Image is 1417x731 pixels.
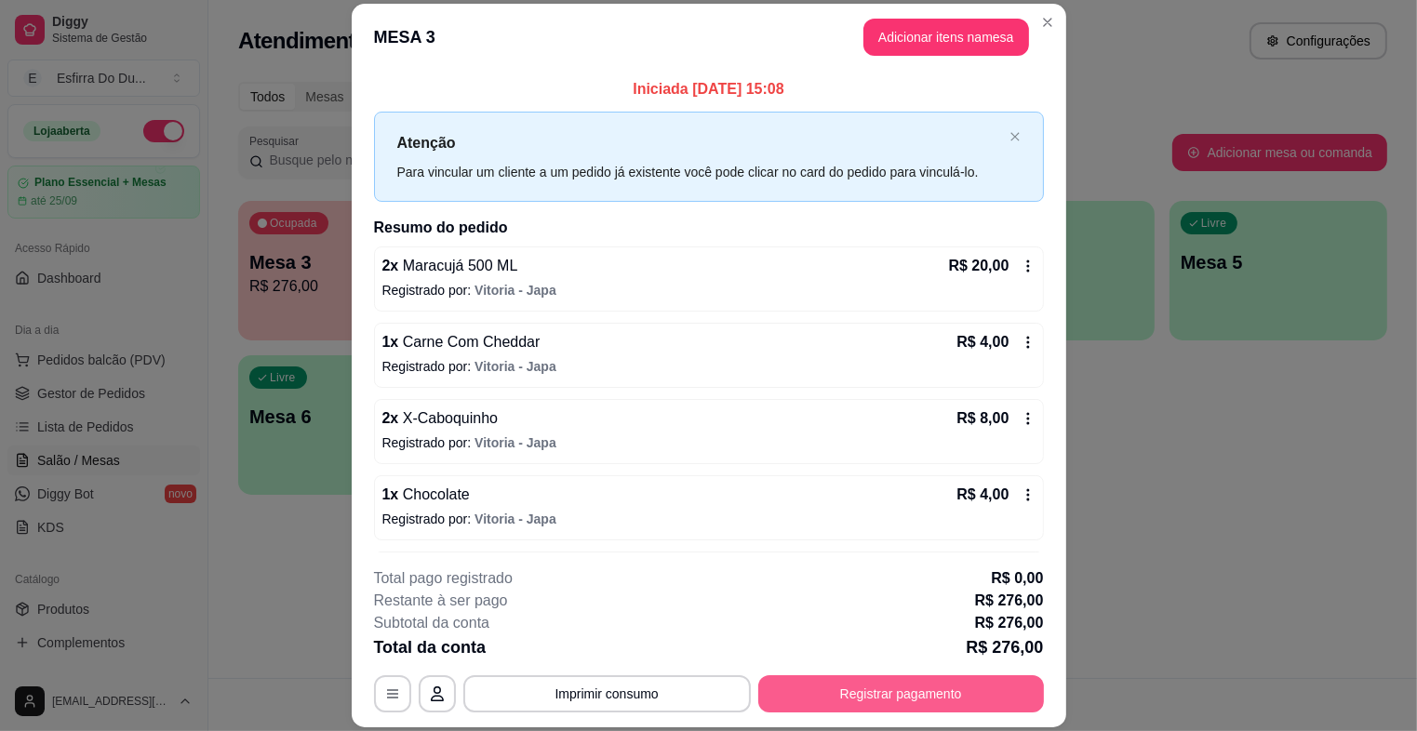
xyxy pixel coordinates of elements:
p: Iniciada [DATE] 15:08 [374,78,1044,100]
p: Total pago registrado [374,567,513,590]
button: Registrar pagamento [758,675,1044,712]
span: Carne Com Cheddar [398,334,540,350]
p: Registrado por: [382,357,1036,376]
button: Imprimir consumo [463,675,751,712]
p: Subtotal da conta [374,612,490,634]
p: 2 x [382,255,518,277]
p: Total da conta [374,634,487,660]
p: R$ 4,00 [956,484,1009,506]
button: Close [1033,7,1063,37]
span: Vitoria - Japa [475,435,556,450]
span: Maracujá 500 ML [398,258,517,273]
p: R$ 276,00 [975,612,1044,634]
span: close [1009,131,1021,142]
p: R$ 276,00 [975,590,1044,612]
p: Atenção [397,131,1002,154]
button: Adicionar itens namesa [863,19,1029,56]
p: R$ 4,00 [956,331,1009,353]
p: Registrado por: [382,281,1036,299]
p: R$ 276,00 [966,634,1043,660]
p: Registrado por: [382,433,1036,452]
div: Para vincular um cliente a um pedido já existente você pode clicar no card do pedido para vinculá... [397,162,1002,182]
p: Restante à ser pago [374,590,508,612]
span: Vitoria - Japa [475,512,556,526]
p: 1 x [382,484,470,506]
button: close [1009,131,1021,143]
p: 1 x [382,331,541,353]
span: Vitoria - Japa [475,359,556,374]
p: R$ 0,00 [991,567,1043,590]
header: MESA 3 [352,4,1066,71]
span: Chocolate [398,486,470,502]
p: 2 x [382,407,499,430]
p: Registrado por: [382,510,1036,528]
p: R$ 20,00 [949,255,1009,277]
p: R$ 8,00 [956,407,1009,430]
h2: Resumo do pedido [374,217,1044,239]
span: X-Caboquinho [398,410,498,426]
span: Vitoria - Japa [475,283,556,298]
